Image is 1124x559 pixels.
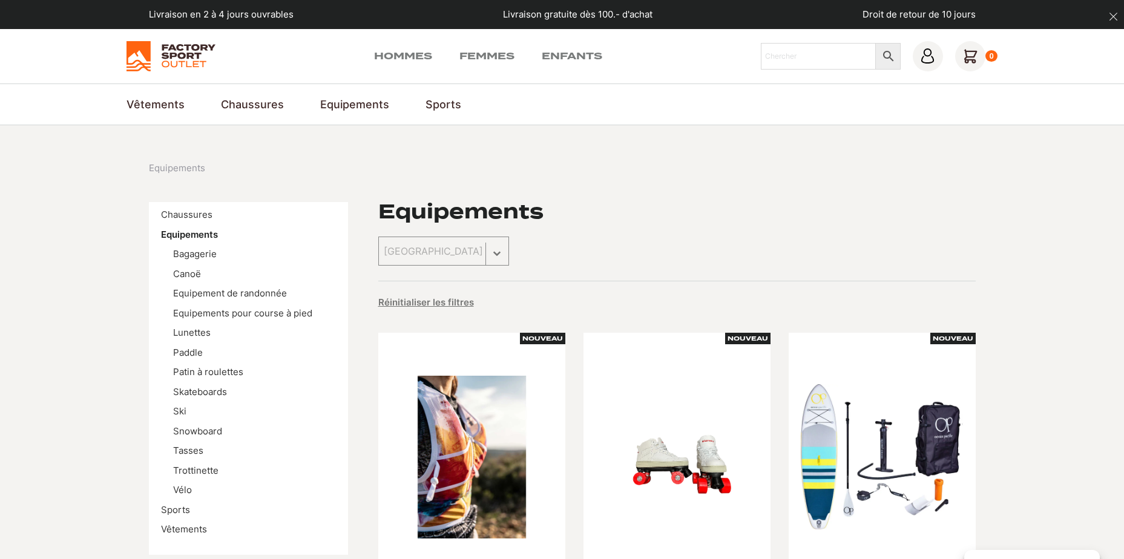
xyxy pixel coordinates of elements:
[320,96,389,113] a: Equipements
[161,504,190,515] a: Sports
[459,49,514,64] a: Femmes
[173,425,222,437] a: Snowboard
[542,49,602,64] a: Enfants
[173,405,186,417] a: Ski
[161,209,212,220] a: Chaussures
[127,96,185,113] a: Vêtements
[173,445,203,456] a: Tasses
[374,49,432,64] a: Hommes
[173,347,203,358] a: Paddle
[173,248,217,260] a: Bagagerie
[149,8,294,22] p: Livraison en 2 à 4 jours ouvrables
[161,523,207,535] a: Vêtements
[863,8,976,22] p: Droit de retour de 10 jours
[985,50,998,62] div: 0
[161,229,218,240] a: Equipements
[149,162,205,175] nav: breadcrumbs
[173,327,211,338] a: Lunettes
[127,41,215,71] img: Factory Sport Outlet
[173,268,201,279] a: Canoë
[503,8,652,22] p: Livraison gratuite dès 100.- d'achat
[1103,6,1124,27] button: dismiss
[173,386,227,397] a: Skateboards
[378,202,544,221] h1: Equipements
[173,366,243,378] a: Patin à roulettes
[173,287,287,299] a: Equipement de randonnée
[426,96,461,113] a: Sports
[173,307,312,319] a: Equipements pour course à pied
[149,162,205,175] span: Equipements
[173,484,192,495] a: Vélo
[761,43,876,70] input: Chercher
[173,465,219,476] a: Trottinette
[221,96,284,113] a: Chaussures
